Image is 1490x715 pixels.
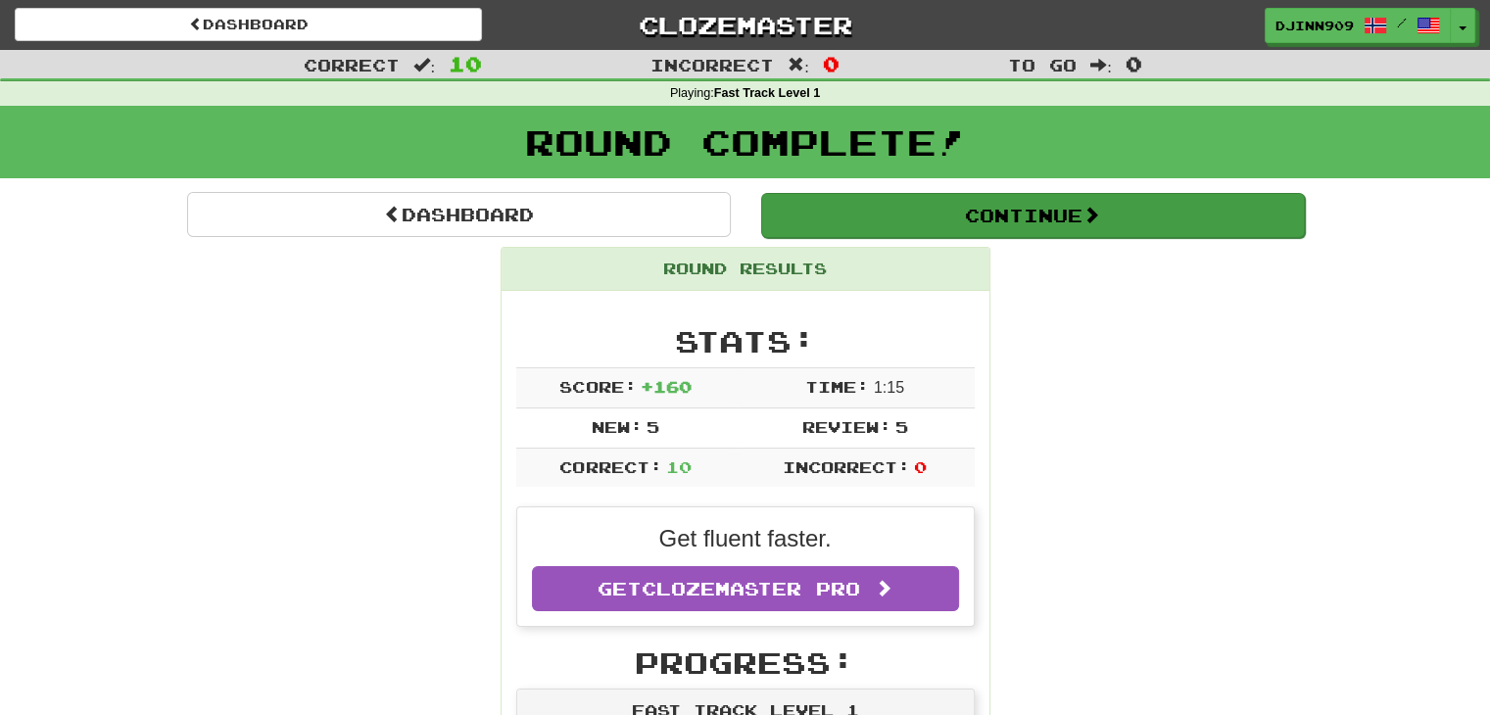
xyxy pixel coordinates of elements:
[592,417,643,436] span: New:
[413,57,435,73] span: :
[650,55,774,74] span: Incorrect
[823,52,840,75] span: 0
[788,57,809,73] span: :
[532,522,959,555] p: Get fluent faster.
[761,193,1305,238] button: Continue
[914,457,927,476] span: 0
[559,457,661,476] span: Correct:
[1265,8,1451,43] a: djinn909 /
[1397,16,1407,29] span: /
[783,457,910,476] span: Incorrect:
[516,646,975,679] h2: Progress:
[895,417,908,436] span: 5
[7,122,1483,162] h1: Round Complete!
[559,377,636,396] span: Score:
[1275,17,1354,34] span: djinn909
[304,55,400,74] span: Correct
[449,52,482,75] span: 10
[641,377,692,396] span: + 160
[15,8,482,41] a: Dashboard
[511,8,979,42] a: Clozemaster
[647,417,659,436] span: 5
[801,417,890,436] span: Review:
[532,566,959,611] a: GetClozemaster Pro
[502,248,989,291] div: Round Results
[1090,57,1112,73] span: :
[516,325,975,357] h2: Stats:
[642,578,860,599] span: Clozemaster Pro
[874,379,904,396] span: 1 : 15
[187,192,731,237] a: Dashboard
[1126,52,1142,75] span: 0
[1008,55,1077,74] span: To go
[714,86,821,100] strong: Fast Track Level 1
[805,377,869,396] span: Time:
[666,457,692,476] span: 10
